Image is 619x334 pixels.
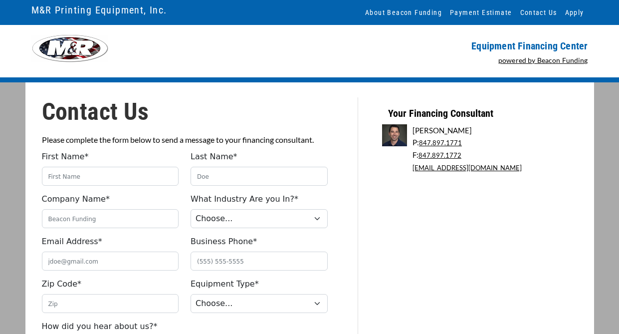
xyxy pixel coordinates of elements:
[191,167,328,186] input: Doe
[413,124,576,136] p: [PERSON_NAME]
[42,167,179,186] input: First Name
[42,209,179,228] input: Beacon Funding
[191,252,328,271] input: (555) 555-5555
[42,97,328,126] h1: Contact Us
[191,193,298,205] label: What Industry Are you In?*
[382,124,407,146] img: JMansfield.jpg
[191,236,257,248] label: Business Phone*
[382,97,600,119] p: Your Financing Consultant
[413,149,576,161] p: F:
[419,139,462,147] a: 847.897.1771
[418,151,461,159] a: 847.897.1772
[42,151,89,163] label: First Name*
[42,252,179,271] input: jdoe@gmail.com
[498,56,588,64] a: powered by Beacon Funding
[42,278,82,290] label: Zip Code*
[316,40,588,52] p: Equipment Financing Center
[42,134,328,146] p: Please complete the form below to send a message to your financing consultant.
[413,164,522,172] a: [EMAIL_ADDRESS][DOMAIN_NAME]
[191,151,237,163] label: Last Name*
[42,236,102,248] label: Email Address*
[42,193,110,205] label: Company Name*
[31,1,167,18] a: M&R Printing Equipment, Inc.
[42,294,179,313] input: Zip
[42,321,158,333] label: How did you hear about us?*
[191,278,259,290] label: Equipment Type*
[413,136,576,149] p: P:
[31,35,108,62] img: LinkClick.aspx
